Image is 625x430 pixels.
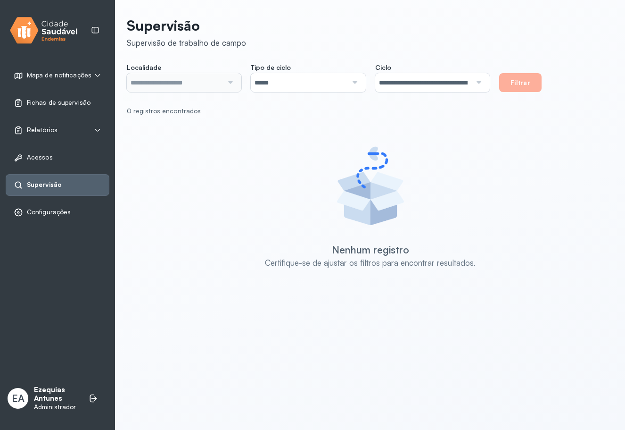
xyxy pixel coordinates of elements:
a: Supervisão [14,180,101,190]
div: 0 registros encontrados [127,107,606,115]
span: EA [12,392,25,405]
span: Supervisão [27,181,62,189]
a: Fichas de supervisão [14,98,101,108]
span: Tipo de ciclo [251,63,291,72]
span: Fichas de supervisão [27,99,90,107]
p: Ezequias Antunes [34,386,79,404]
span: Acessos [27,153,53,161]
img: logo.svg [10,15,78,46]
div: Certifique-se de ajustar os filtros para encontrar resultados. [265,258,476,268]
img: Imagem de Empty State [328,143,413,228]
a: Acessos [14,153,101,162]
p: Supervisão [127,17,246,34]
div: Nenhum registro [332,244,409,256]
a: Configurações [14,208,101,217]
span: Configurações [27,208,71,216]
p: Administrador [34,403,79,411]
span: Ciclo [375,63,391,72]
div: Supervisão de trabalho de campo [127,38,246,48]
span: Mapa de notificações [27,71,91,79]
span: Relatórios [27,126,58,134]
button: Filtrar [499,73,542,92]
span: Localidade [127,63,161,72]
